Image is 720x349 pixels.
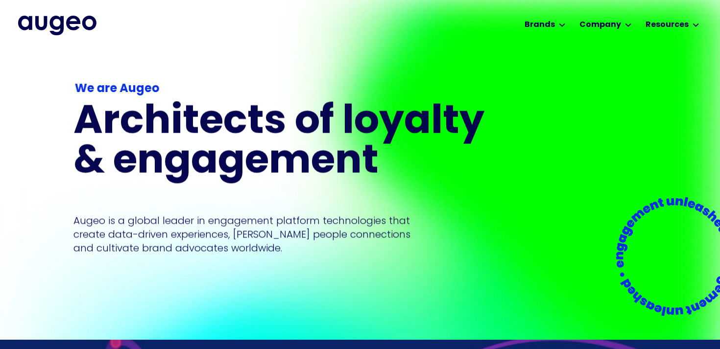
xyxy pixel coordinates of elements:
[18,16,96,35] img: Augeo's full logo in midnight blue.
[73,214,410,255] p: Augeo is a global leader in engagement platform technologies that create data-driven experiences,...
[646,19,689,31] div: Resources
[579,19,621,31] div: Company
[73,103,497,183] h1: Architects of loyalty & engagement
[18,16,96,35] a: home
[75,80,496,98] div: We are Augeo
[525,19,555,31] div: Brands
